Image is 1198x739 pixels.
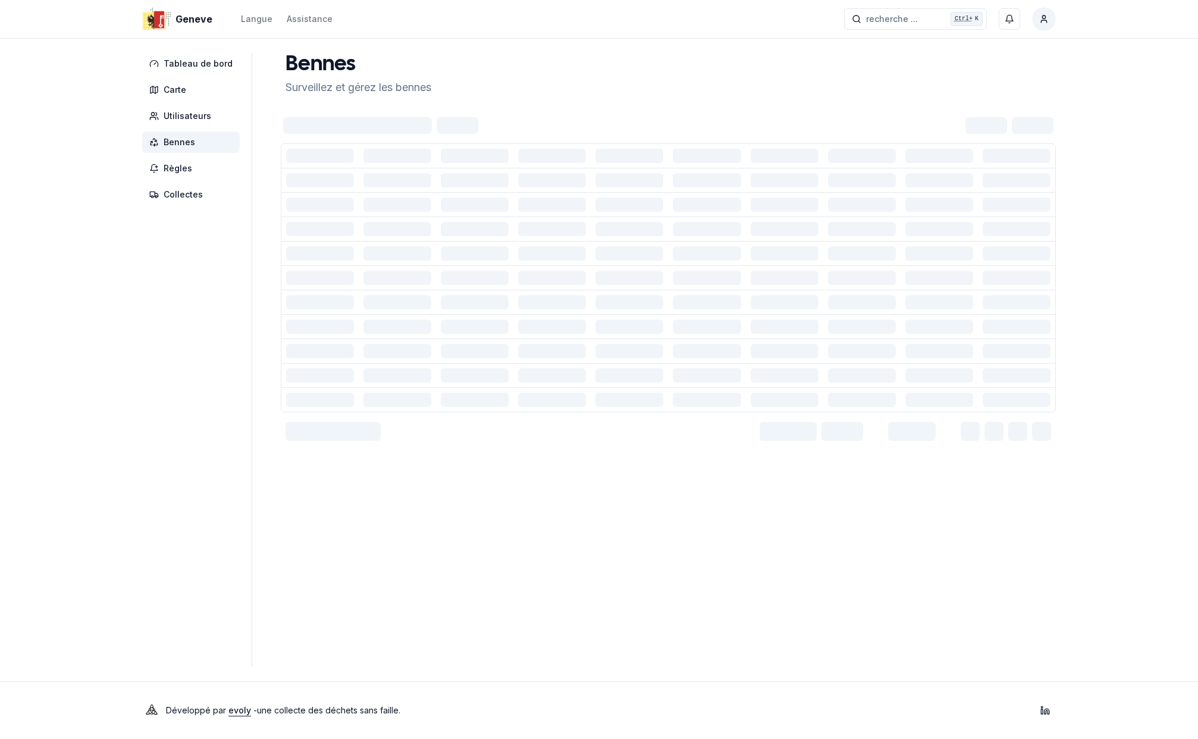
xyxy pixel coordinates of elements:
span: recherche ... [866,13,918,25]
a: Carte [142,79,244,101]
div: Langue [241,13,272,25]
span: Tableau de bord [164,58,233,70]
a: Tableau de bord [142,53,244,74]
span: Carte [164,84,186,96]
a: Utilisateurs [142,105,244,127]
a: Bennes [142,131,244,153]
a: evoly [228,705,251,715]
a: Assistance [287,12,333,26]
a: Collectes [142,184,244,205]
a: Règles [142,158,244,179]
p: Surveillez et gérez les bennes [286,79,431,96]
span: Geneve [175,12,212,26]
span: Bennes [164,136,195,148]
h1: Bennes [286,53,431,77]
button: Langue [241,12,272,26]
a: Geneve [142,12,217,26]
img: Geneve Logo [142,5,171,33]
span: Collectes [164,189,203,201]
button: recherche ...Ctrl+K [844,8,987,30]
p: Développé par - une collecte des déchets sans faille . [166,702,400,719]
span: Règles [164,162,192,174]
img: Evoly Logo [142,701,161,720]
span: Utilisateurs [164,110,211,122]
